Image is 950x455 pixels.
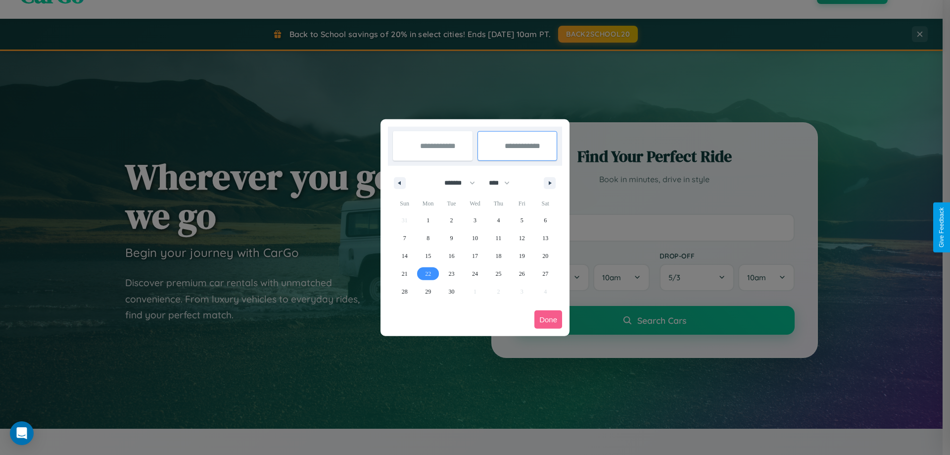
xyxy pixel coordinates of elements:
[450,229,453,247] span: 9
[463,196,486,211] span: Wed
[463,265,486,283] button: 24
[495,265,501,283] span: 25
[496,229,502,247] span: 11
[510,247,533,265] button: 19
[497,211,500,229] span: 4
[542,229,548,247] span: 13
[425,247,431,265] span: 15
[487,211,510,229] button: 4
[449,265,455,283] span: 23
[416,283,439,301] button: 29
[510,265,533,283] button: 26
[425,283,431,301] span: 29
[427,229,429,247] span: 8
[440,196,463,211] span: Tue
[402,247,408,265] span: 14
[534,211,557,229] button: 6
[393,196,416,211] span: Sun
[425,265,431,283] span: 22
[440,247,463,265] button: 16
[416,265,439,283] button: 22
[402,283,408,301] span: 28
[416,229,439,247] button: 8
[393,265,416,283] button: 21
[938,207,945,248] div: Give Feedback
[472,229,478,247] span: 10
[393,247,416,265] button: 14
[487,265,510,283] button: 25
[472,247,478,265] span: 17
[440,229,463,247] button: 9
[463,211,486,229] button: 3
[393,283,416,301] button: 28
[534,310,562,329] button: Done
[449,247,455,265] span: 16
[440,211,463,229] button: 2
[403,229,406,247] span: 7
[495,247,501,265] span: 18
[510,229,533,247] button: 12
[544,211,547,229] span: 6
[450,211,453,229] span: 2
[427,211,429,229] span: 1
[487,196,510,211] span: Thu
[519,229,525,247] span: 12
[474,211,476,229] span: 3
[472,265,478,283] span: 24
[534,265,557,283] button: 27
[416,211,439,229] button: 1
[440,265,463,283] button: 23
[393,229,416,247] button: 7
[534,196,557,211] span: Sat
[463,247,486,265] button: 17
[519,247,525,265] span: 19
[416,196,439,211] span: Mon
[440,283,463,301] button: 30
[542,265,548,283] span: 27
[534,229,557,247] button: 13
[521,211,523,229] span: 5
[463,229,486,247] button: 10
[416,247,439,265] button: 15
[487,247,510,265] button: 18
[542,247,548,265] span: 20
[534,247,557,265] button: 20
[10,421,34,445] div: Open Intercom Messenger
[487,229,510,247] button: 11
[510,211,533,229] button: 5
[402,265,408,283] span: 21
[519,265,525,283] span: 26
[510,196,533,211] span: Fri
[449,283,455,301] span: 30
